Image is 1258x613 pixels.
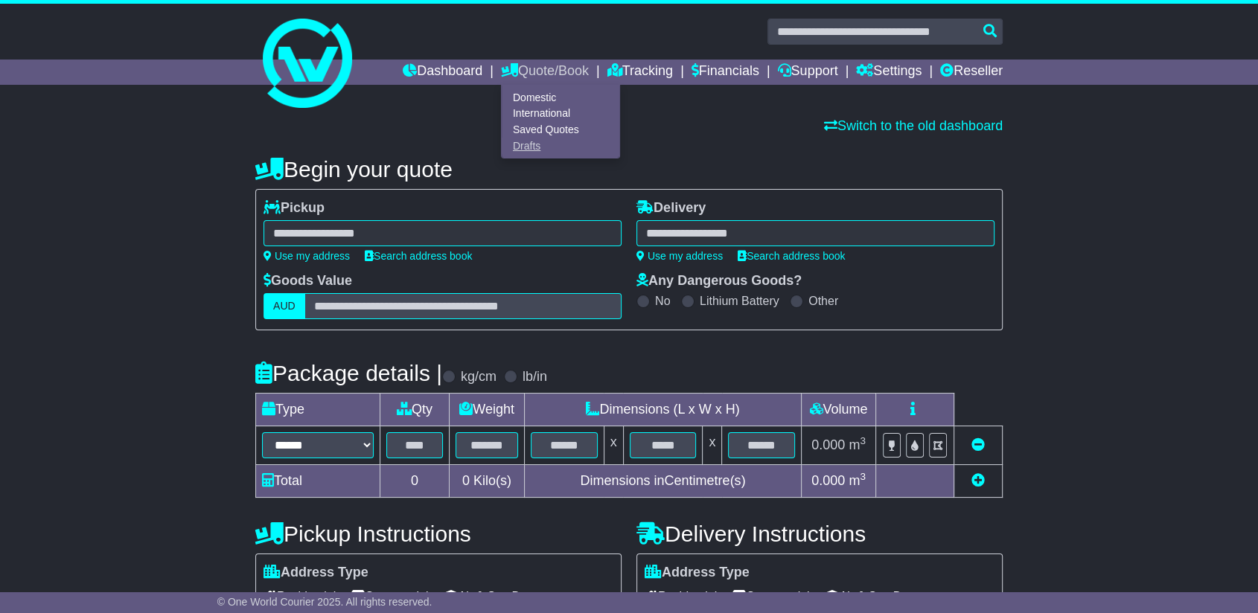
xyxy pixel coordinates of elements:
[450,394,525,426] td: Weight
[502,122,619,138] a: Saved Quotes
[524,394,801,426] td: Dimensions (L x W x H)
[811,473,845,488] span: 0.000
[607,60,673,85] a: Tracking
[502,106,619,122] a: International
[264,585,336,608] span: Residential
[462,473,470,488] span: 0
[703,426,722,465] td: x
[636,273,802,289] label: Any Dangerous Goods?
[732,585,809,608] span: Commercial
[403,60,482,85] a: Dashboard
[501,85,620,158] div: Quote/Book
[255,157,1003,182] h4: Begin your quote
[256,394,380,426] td: Type
[264,200,325,216] label: Pickup
[502,89,619,106] a: Domestic
[444,585,544,608] span: Air & Sea Depot
[860,471,866,482] sup: 3
[501,60,589,85] a: Quote/Book
[523,369,547,385] label: lb/in
[217,596,432,608] span: © One World Courier 2025. All rights reserved.
[645,565,750,581] label: Address Type
[692,60,759,85] a: Financials
[801,394,875,426] td: Volume
[255,361,442,385] h4: Package details |
[524,465,801,498] td: Dimensions in Centimetre(s)
[636,250,723,262] a: Use my address
[636,200,706,216] label: Delivery
[264,273,352,289] label: Goods Value
[264,250,350,262] a: Use my address
[351,585,428,608] span: Commercial
[777,60,837,85] a: Support
[700,294,779,308] label: Lithium Battery
[502,138,619,154] a: Drafts
[811,437,845,452] span: 0.000
[264,293,305,319] label: AUD
[636,521,1003,546] h4: Delivery Instructions
[380,394,450,426] td: Qty
[825,585,925,608] span: Air & Sea Depot
[256,465,380,498] td: Total
[971,437,985,452] a: Remove this item
[461,369,497,385] label: kg/cm
[940,60,1003,85] a: Reseller
[808,294,838,308] label: Other
[264,565,368,581] label: Address Type
[365,250,472,262] a: Search address book
[645,585,717,608] span: Residential
[856,60,922,85] a: Settings
[450,465,525,498] td: Kilo(s)
[604,426,623,465] td: x
[655,294,670,308] label: No
[380,465,450,498] td: 0
[849,473,866,488] span: m
[849,437,866,452] span: m
[738,250,845,262] a: Search address book
[824,118,1003,133] a: Switch to the old dashboard
[860,435,866,446] sup: 3
[971,473,985,488] a: Add new item
[255,521,622,546] h4: Pickup Instructions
